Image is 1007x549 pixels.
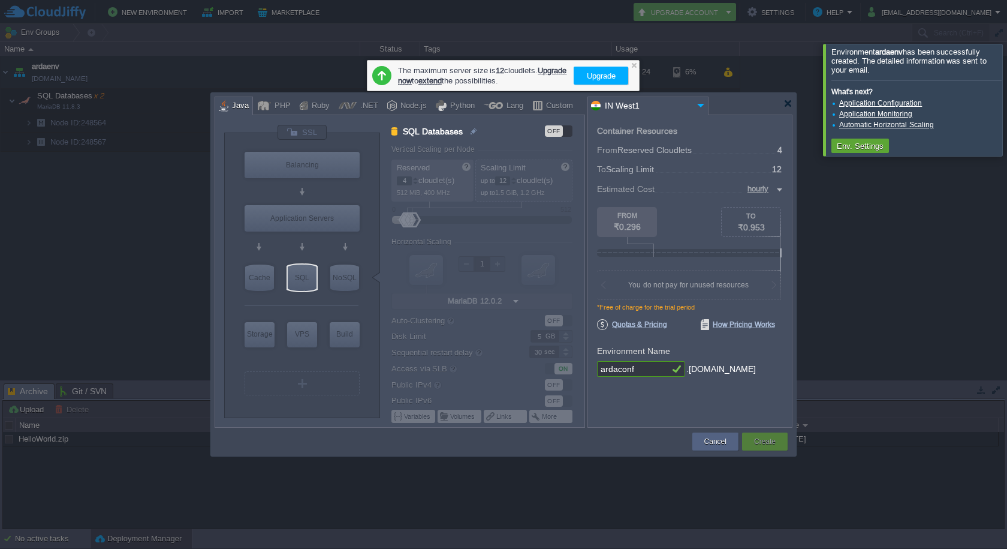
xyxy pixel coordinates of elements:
[245,322,275,346] div: Storage
[875,47,903,56] b: ardaenv
[447,97,475,115] div: Python
[418,76,442,85] a: extend
[583,68,619,83] button: Upgrade
[398,65,567,86] div: The maximum server size is cloudlets. to the possibilities.
[831,88,873,96] b: What's next?
[397,97,427,115] div: Node.js
[503,97,523,115] div: Lang
[542,97,573,115] div: Custom
[330,322,360,346] div: Build
[833,140,887,151] button: Env. Settings
[287,322,317,346] div: VPS
[831,47,987,74] span: Environment has been successfully created. The detailed information was sent to your email.
[754,436,776,448] button: Create
[330,265,359,291] div: NoSQL
[245,371,360,395] div: Create New Layer
[245,322,275,347] div: Storage Containers
[701,319,775,330] span: How Pricing Works
[686,361,756,377] div: .[DOMAIN_NAME]
[288,265,316,291] div: SQL Databases
[597,127,677,136] div: Container Resources
[357,97,378,115] div: .NET
[245,152,360,178] div: Load Balancer
[245,205,360,232] div: Application Servers
[545,125,563,137] div: OFF
[245,265,274,291] div: Cache
[839,110,912,118] a: Application Monitoring
[597,346,670,356] label: Environment Name
[597,304,783,319] div: *Free of charge for the trial period
[271,97,291,115] div: PHP
[330,322,360,347] div: Build Node
[287,322,317,347] div: Elastic VPS
[288,265,316,291] div: SQL
[228,97,249,115] div: Java
[839,121,934,129] a: Automatic Horizontal Scaling
[597,319,667,330] span: Quotas & Pricing
[245,152,360,178] div: Balancing
[839,99,922,107] a: Application Configuration
[330,265,359,291] div: NoSQL Databases
[308,97,330,115] div: Ruby
[957,501,995,537] iframe: chat widget
[704,436,726,448] button: Cancel
[496,66,504,75] b: 12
